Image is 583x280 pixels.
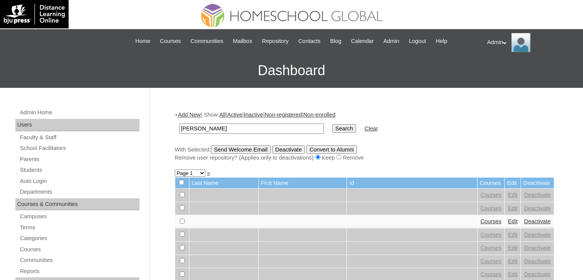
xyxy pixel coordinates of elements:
[508,205,517,211] a: Edit
[436,37,447,46] span: Help
[191,37,223,46] span: Communities
[524,245,550,251] a: Deactivate
[524,218,550,224] a: Deactivate
[508,218,517,224] a: Edit
[405,37,430,46] a: Logout
[481,232,502,238] a: Courses
[15,119,140,131] div: Users
[15,198,140,211] div: Courses & Communities
[4,4,65,25] img: logo-white.png
[19,155,140,164] a: Parents
[19,108,140,117] a: Admin Home
[347,178,477,189] td: Id
[175,154,554,162] div: Remove user repository? (Applies only to deactivations) Keep Remove
[508,232,517,238] a: Edit
[487,33,575,52] div: Admin
[481,205,502,211] a: Courses
[135,37,150,46] span: Home
[511,33,530,52] img: Admin Homeschool Global
[524,192,550,198] a: Deactivate
[306,145,357,154] input: Convert to Alumni
[19,133,140,142] a: Faculty & Staff
[259,178,347,189] td: First Name
[19,234,140,243] a: Categories
[432,37,451,46] a: Help
[272,145,305,154] input: Deactivate
[505,178,521,189] td: Edit
[19,223,140,232] a: Terms
[303,112,335,118] a: Non-enrolled
[481,271,502,277] a: Courses
[524,205,550,211] a: Deactivate
[365,125,378,132] a: Clear
[179,124,324,134] input: Search
[178,112,200,118] a: Add New
[524,232,550,238] a: Deactivate
[233,37,253,46] span: Mailbox
[4,53,579,88] h3: Dashboard
[175,111,554,161] div: + | Show: | | | |
[332,124,356,133] input: Search
[19,245,140,254] a: Courses
[508,192,517,198] a: Edit
[326,37,345,46] a: Blog
[19,143,140,153] a: School Facilitators
[207,170,210,176] a: »
[524,271,550,277] a: Deactivate
[227,112,242,118] a: Active
[298,37,320,46] span: Contacts
[160,37,181,46] span: Courses
[229,37,256,46] a: Mailbox
[508,271,517,277] a: Edit
[189,178,258,189] td: Last Name
[521,178,553,189] td: Deactivate
[351,37,374,46] span: Calendar
[19,176,140,186] a: Auto Login
[258,37,292,46] a: Repository
[187,37,227,46] a: Communities
[264,112,302,118] a: Non-registered
[330,37,341,46] span: Blog
[508,258,517,264] a: Edit
[379,37,403,46] a: Admin
[524,258,550,264] a: Deactivate
[131,37,154,46] a: Home
[219,112,225,118] a: All
[19,165,140,175] a: Students
[156,37,185,46] a: Courses
[347,37,378,46] a: Calendar
[19,187,140,197] a: Departments
[409,37,426,46] span: Logout
[481,192,502,198] a: Courses
[211,145,271,154] input: Send Welcome Email
[508,245,517,251] a: Edit
[478,178,505,189] td: Courses
[262,37,289,46] span: Repository
[244,112,263,118] a: Inactive
[481,258,502,264] a: Courses
[19,267,140,276] a: Reports
[383,37,399,46] span: Admin
[19,255,140,265] a: Communities
[481,245,502,251] a: Courses
[19,212,140,221] a: Campuses
[175,145,554,162] div: With Selected:
[294,37,324,46] a: Contacts
[481,218,502,224] a: Courses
